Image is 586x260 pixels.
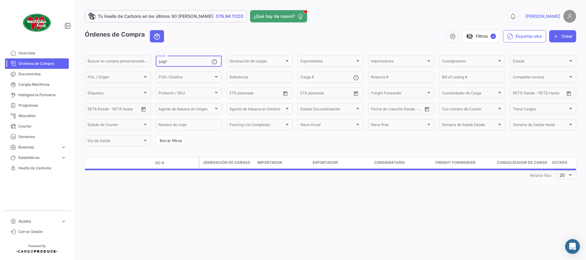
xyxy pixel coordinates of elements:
span: Cargas Marítimas [18,82,66,87]
span: Semana de Salida Hasta [513,124,568,128]
span: expand_more [61,219,66,224]
span: Compañía naviera [513,76,568,80]
datatable-header-cell: OC # [153,158,199,168]
input: Desde [229,92,240,96]
button: Ocean [150,30,164,42]
input: Desde [88,108,99,112]
div: Abrir Intercom Messenger [565,239,580,254]
span: Documentos [18,71,66,77]
span: Producto / SKU [158,92,213,96]
a: Huella de Carbono [5,163,69,173]
span: Exportadores [300,60,355,64]
span: Ajustes [18,219,58,224]
span: Nave inicial [300,124,355,128]
button: ¿Qué hay de nuevo? [250,10,307,22]
span: Allocation [18,113,66,119]
span: Cerrar Sesión [18,229,66,234]
a: Cargas Marítimas [5,79,69,90]
span: Importador [257,160,282,165]
span: Estado de Courier [88,124,143,128]
input: Hasta [528,92,553,96]
a: Allocation [5,111,69,121]
a: Documentos [5,69,69,79]
span: Consignatario [442,60,497,64]
span: Con número de Courier [442,108,497,112]
span: 20 [560,172,565,178]
span: Generación de cargas [229,60,284,64]
button: Open calendar [422,104,432,114]
span: Inteligencia Portuaria [18,92,66,98]
span: Freight Forwarder [436,160,475,165]
datatable-header-cell: Estado Doc. [113,160,153,165]
input: Hasta [245,92,269,96]
a: Overview [5,48,69,58]
span: Nave final [371,124,426,128]
span: OC # [155,160,164,166]
button: visibility_offFiltros✓ [462,30,500,42]
button: Crear [549,30,576,42]
span: Consolidador de Carga [442,92,497,96]
span: Consignatario [374,160,405,165]
span: Semana de Salida Desde [442,124,497,128]
span: [PERSON_NAME] [525,13,560,19]
span: Courier [18,124,66,129]
button: Borrar filtros [156,136,186,146]
span: 579.94 TCO2 [216,13,244,19]
button: Open calendar [139,104,148,114]
span: POD / Destino [158,76,213,80]
span: POL / Origen [88,76,143,80]
datatable-header-cell: Freight Forwarder [433,157,494,168]
span: Agente de Aduana en Destino [229,108,284,112]
span: Estadísticas [18,155,58,160]
span: Importadores [371,60,426,64]
span: Overview [18,50,66,56]
span: Mostrar filas [530,173,551,178]
span: Sensores [18,134,66,140]
h3: Órdenes de Compra [85,30,166,42]
span: Etiquetas [88,92,143,96]
button: Open calendar [281,89,290,98]
span: Tu Huella de Carbono en los últimos 90 [PERSON_NAME]: [98,13,214,19]
span: Consolidador de Carga [497,160,547,165]
input: Hasta [103,108,127,112]
datatable-header-cell: Consolidador de Carga [494,157,550,168]
img: client-50.png [21,7,52,38]
datatable-header-cell: Importador [255,157,310,168]
input: Desde [371,108,382,112]
button: Exportar.xlsx [503,30,546,42]
span: Business [18,144,58,150]
span: Huella de Carbono [18,165,66,171]
datatable-header-cell: Generación de cargas [200,157,255,168]
input: Hasta [316,92,340,96]
datatable-header-cell: Exportador [310,157,372,168]
span: Estado Documentación [300,108,355,112]
span: Tiene Cargas [513,108,568,112]
span: ✓ [490,33,496,39]
a: Programas [5,100,69,111]
datatable-header-cell: Consignatario [372,157,433,168]
datatable-header-cell: Modo de Transporte [97,160,113,165]
span: expand_more [61,155,66,160]
span: expand_more [61,144,66,150]
span: Programas [18,103,66,108]
span: visibility_off [466,33,473,40]
input: Hasta [386,108,411,112]
a: Tu Huella de Carbono en los últimos 90 [PERSON_NAME]:579.94 TCO2 [85,10,247,22]
span: Día de Salida [88,140,143,144]
button: Open calendar [564,89,573,98]
a: Inteligencia Portuaria [5,90,69,100]
a: Courier [5,121,69,132]
span: Packing List Completas [229,124,284,128]
span: Exportador [313,160,338,165]
span: Órdenes de Compra [18,61,66,66]
span: Freight Forwarder [371,92,426,96]
span: ¿Qué hay de nuevo? [254,13,295,19]
span: Estado [552,160,567,165]
input: Desde [300,92,311,96]
a: Órdenes de Compra [5,58,69,69]
button: Open calendar [351,89,361,98]
input: Desde [513,92,524,96]
span: Estado [513,60,568,64]
img: placeholder-user.png [563,10,576,23]
a: Sensores [5,132,69,142]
